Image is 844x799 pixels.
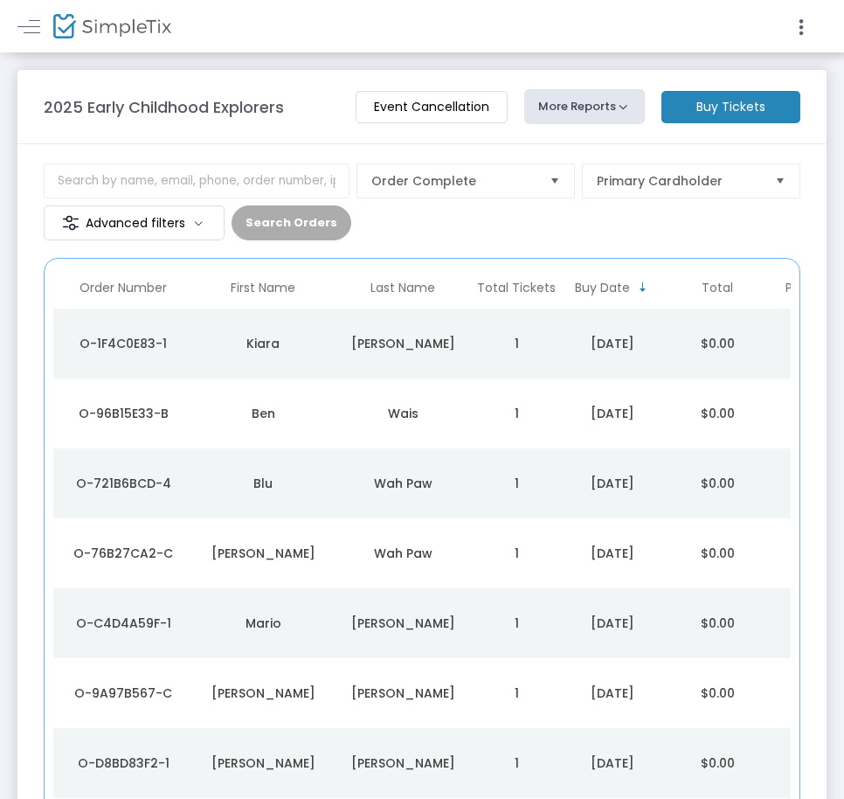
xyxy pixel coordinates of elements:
td: $0.00 [665,448,770,518]
td: 1 [473,379,560,448]
div: Mario [197,615,329,632]
button: More Reports [524,89,645,124]
td: 1 [473,448,560,518]
button: Select [768,164,792,198]
span: Total [702,281,733,295]
td: $0.00 [665,518,770,588]
th: Total Tickets [473,267,560,309]
div: O-C4D4A59F-1 [58,615,189,632]
div: O-D8BD83F2-1 [58,754,189,772]
div: O-721B6BCD-4 [58,475,189,492]
div: Juana Cecilia [197,754,329,772]
td: 1 [473,588,560,658]
div: Velasquez [337,684,468,702]
td: 1 [473,309,560,379]
div: O-76B27CA2-C [58,545,189,562]
input: Search by name, email, phone, order number, ip address, or last 4 digits of card [44,163,349,198]
m-button: Event Cancellation [356,91,508,123]
td: $0.00 [665,379,770,448]
div: 9/16/2025 [564,475,661,492]
div: O-96B15E33-B [58,405,189,422]
div: Ben [197,405,329,422]
td: $0.00 [665,658,770,728]
span: Sortable [636,281,650,295]
div: 9/16/2025 [564,405,661,422]
div: Velasquez Bautisa [337,615,468,632]
span: First Name [231,281,295,295]
span: Buy Date [575,281,630,295]
img: filter [62,214,80,232]
td: 1 [473,658,560,728]
div: Hsu [197,545,329,562]
span: Primary Cardholder [597,172,761,190]
div: O-1F4C0E83-1 [58,335,189,352]
td: $0.00 [665,309,770,379]
div: Blu [197,475,329,492]
div: Wah Paw [337,475,468,492]
div: 9/16/2025 [564,335,661,352]
span: Payment [785,281,841,295]
div: O-9A97B567-C [58,684,189,702]
div: 9/16/2025 [564,615,661,632]
div: Kiara [197,335,329,352]
button: Select [543,164,567,198]
td: $0.00 [665,728,770,798]
div: Wais [337,405,468,422]
span: Order Number [80,281,167,295]
div: Velasquez [337,754,468,772]
span: Last Name [370,281,435,295]
div: Wah Paw [337,545,468,562]
div: 9/16/2025 [564,754,661,772]
td: $0.00 [665,588,770,658]
td: 1 [473,728,560,798]
span: Order Complete [371,172,536,190]
td: 1 [473,518,560,588]
m-button: Advanced filters [44,205,225,240]
m-panel-title: 2025 Early Childhood Explorers [44,95,284,119]
m-button: Buy Tickets [661,91,800,123]
div: 9/16/2025 [564,545,661,562]
div: 9/16/2025 [564,684,661,702]
div: Wallace [337,335,468,352]
div: Leticia [197,684,329,702]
